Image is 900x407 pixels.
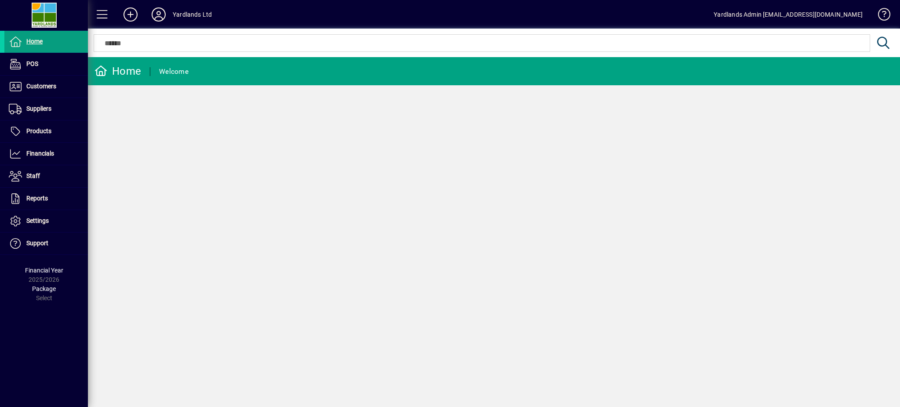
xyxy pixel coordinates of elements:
a: Settings [4,210,88,232]
span: Reports [26,195,48,202]
a: POS [4,53,88,75]
div: Yardlands Admin [EMAIL_ADDRESS][DOMAIN_NAME] [714,7,863,22]
span: Package [32,285,56,292]
a: Products [4,120,88,142]
span: Staff [26,172,40,179]
span: Financial Year [25,267,63,274]
span: Suppliers [26,105,51,112]
button: Profile [145,7,173,22]
a: Staff [4,165,88,187]
span: Financials [26,150,54,157]
a: Financials [4,143,88,165]
a: Knowledge Base [871,2,889,30]
button: Add [116,7,145,22]
a: Customers [4,76,88,98]
span: Customers [26,83,56,90]
div: Home [94,64,141,78]
div: Yardlands Ltd [173,7,212,22]
a: Support [4,233,88,254]
span: Home [26,38,43,45]
a: Reports [4,188,88,210]
a: Suppliers [4,98,88,120]
span: Support [26,240,48,247]
div: Welcome [159,65,189,79]
span: Products [26,127,51,134]
span: POS [26,60,38,67]
span: Settings [26,217,49,224]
